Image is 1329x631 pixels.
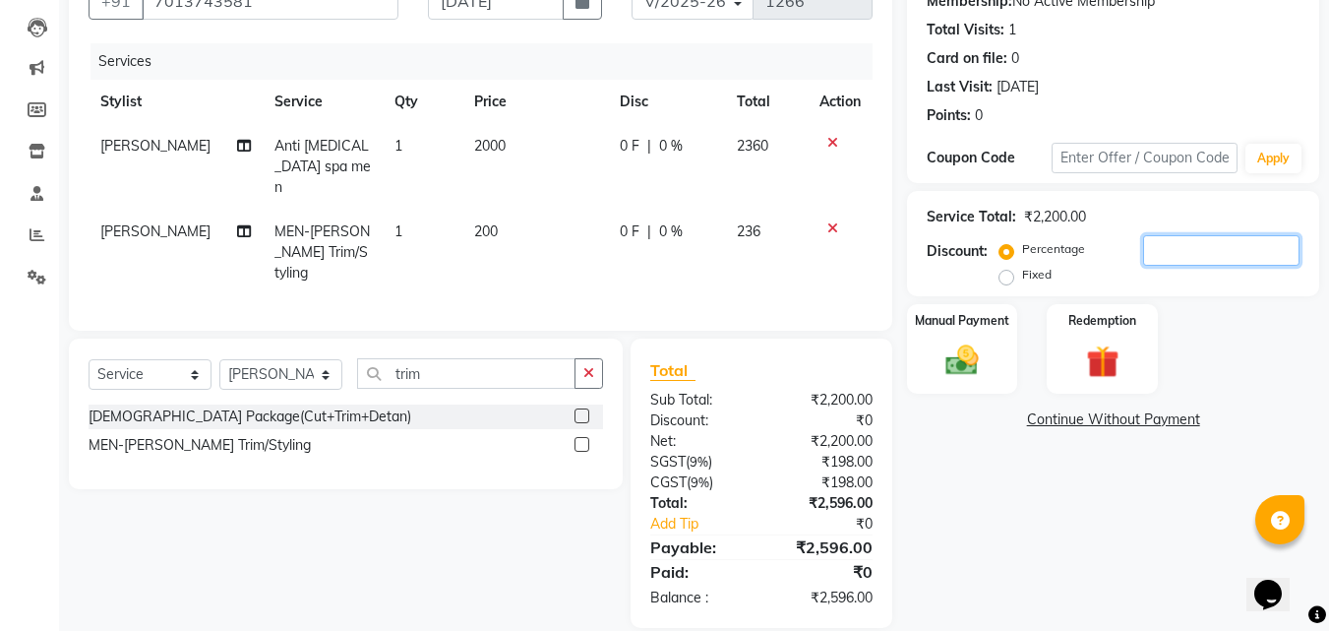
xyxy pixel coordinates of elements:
div: Card on file: [927,48,1007,69]
span: [PERSON_NAME] [100,137,211,155]
div: [DEMOGRAPHIC_DATA] Package(Cut+Trim+Detan) [89,407,411,427]
div: ₹0 [761,410,887,431]
div: ₹2,200.00 [761,390,887,410]
div: Net: [635,431,761,452]
div: 1 [1008,20,1016,40]
div: Last Visit: [927,77,993,97]
div: ₹0 [761,560,887,584]
div: [DATE] [997,77,1039,97]
div: ( ) [635,473,761,493]
div: 0 [975,105,983,126]
th: Disc [608,80,725,124]
div: Discount: [927,241,988,262]
button: Apply [1245,144,1301,173]
span: 9% [691,474,709,490]
div: ₹2,200.00 [761,431,887,452]
span: MEN-[PERSON_NAME] Trim/Styling [274,222,370,282]
div: ₹2,596.00 [761,588,887,608]
div: Payable: [635,536,761,559]
div: Coupon Code [927,148,1051,168]
div: ₹198.00 [761,452,887,473]
div: Discount: [635,410,761,431]
span: SGST [650,453,686,471]
img: _cash.svg [936,342,989,379]
span: Total [650,360,695,381]
div: Paid: [635,560,761,584]
span: 236 [737,222,760,240]
span: 0 F [620,221,639,242]
span: 0 % [659,221,683,242]
div: Total Visits: [927,20,1004,40]
div: ₹0 [783,514,888,535]
th: Service [263,80,383,124]
span: CGST [650,473,687,491]
label: Fixed [1022,266,1052,284]
span: 2360 [737,137,768,155]
span: 0 % [659,136,683,157]
a: Continue Without Payment [911,410,1315,430]
input: Enter Offer / Coupon Code [1052,143,1238,173]
div: Services [91,43,887,80]
span: 2000 [474,137,506,155]
div: ₹2,596.00 [761,493,887,514]
div: Points: [927,105,971,126]
div: ₹198.00 [761,473,887,493]
span: Anti [MEDICAL_DATA] spa men [274,137,371,196]
div: Balance : [635,588,761,608]
input: Search or Scan [357,358,575,389]
th: Price [462,80,608,124]
span: 9% [690,454,708,470]
div: 0 [1011,48,1019,69]
a: Add Tip [635,514,782,535]
span: 0 F [620,136,639,157]
iframe: chat widget [1246,552,1309,611]
label: Manual Payment [915,312,1009,330]
span: 1 [394,137,402,155]
span: | [647,221,651,242]
div: Service Total: [927,207,1016,227]
div: ₹2,200.00 [1024,207,1086,227]
div: ( ) [635,452,761,473]
span: 200 [474,222,498,240]
div: MEN-[PERSON_NAME] Trim/Styling [89,435,311,456]
div: ₹2,596.00 [761,536,887,559]
span: 1 [394,222,402,240]
label: Percentage [1022,240,1085,258]
th: Total [725,80,809,124]
div: Total: [635,493,761,514]
span: | [647,136,651,157]
label: Redemption [1068,312,1136,330]
th: Qty [383,80,462,124]
th: Stylist [89,80,263,124]
th: Action [808,80,873,124]
img: _gift.svg [1076,342,1129,382]
div: Sub Total: [635,390,761,410]
span: [PERSON_NAME] [100,222,211,240]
